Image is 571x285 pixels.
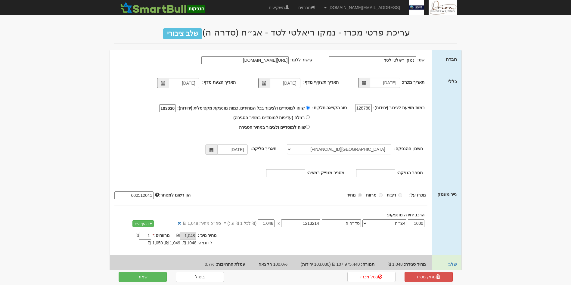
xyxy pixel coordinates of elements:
a: שלב מוסדי [446,262,457,273]
span: 0.7% [205,262,214,267]
span: 107,975,440 ₪ (103,030 יחידות) [301,262,360,267]
label: נייר מונפק [437,191,457,197]
input: מחיר [358,193,362,197]
h2: עריכת פרטי מכרז - נמקו ריאלטי לטד - אג״ח (סדרה ה) [114,27,457,37]
label: מחיר מינ׳: [198,232,217,238]
div: ₪ [125,232,153,240]
span: סה״כ מחיר: 1,048 ₪ [183,220,221,226]
input: מחיר [258,219,275,227]
span: שלב ציבורי [163,28,202,39]
strong: מכרז על: [409,193,426,197]
label: שם: [417,57,425,63]
a: מחק מכרז [405,272,453,282]
label: כללי [448,78,457,85]
label: הון רשום למסחר: [155,192,191,198]
a: + הוסף נייר [132,220,154,227]
input: שם הסדרה [322,219,361,227]
label: תאריך הצעת מדף: [202,79,236,85]
label: מחיר סגירה: [404,261,426,267]
label: חשבון ההנפקה: [394,146,423,152]
strong: מרווח [366,193,377,197]
label: סוג הקצאה חלקית: [312,105,347,111]
span: x [278,220,280,226]
input: רגילה (עדיפות למוסדיים במחיר הסגירה) [306,115,310,119]
button: שמור [119,272,167,282]
label: מספר מנפיק במאיה: [307,170,344,176]
strong: מחיר [347,193,356,197]
span: 1,048 ₪ [388,262,403,267]
label: תאריך מכרז: [402,79,425,85]
span: = [224,220,226,226]
label: כמות מונפקת מקסימלית (יחידות): [177,105,238,111]
label: מרווחים: [153,232,170,238]
label: תמורה: [361,261,374,267]
span: שווה למוסדיים ולציבור בכל המחירים. [239,106,305,110]
input: שווה למוסדיים ולציבור במחיר הסגירה [306,125,310,129]
label: עמלת התחייבות: [216,261,245,267]
input: מרווח [379,193,383,197]
input: שווה למוסדיים ולציבור בכל המחירים. כמות מונפקת מקסימלית (יחידות): [306,106,310,110]
span: 100.0% הקצאה [259,262,287,267]
input: שווה למוסדיים ולציבור בכל המחירים. כמות מונפקת מקסימלית (יחידות): [159,104,176,112]
input: מספר נייר [281,219,320,227]
span: לדוגמה: 1048 ₪, 1,049 ₪, 1,050 ₪ [148,240,212,245]
input: ריבית [398,193,402,197]
label: מספר הנפקה: [397,170,423,176]
img: SmartBull Logo [119,2,207,14]
strong: הרכב יחידה מונפקת: [387,212,424,217]
label: תאריך סליקה: [251,146,276,152]
label: חברה [446,56,457,62]
a: בטל מכרז [347,272,396,282]
a: ביטול [176,272,224,282]
span: שווה למוסדיים ולציבור במחיר הסגירה [239,125,306,130]
input: כמות [408,219,424,227]
span: רגילה (עדיפות למוסדיים במחיר הסגירה) [233,115,305,120]
strong: ריבית [387,193,396,197]
label: כמות מוצעת לציבור (יחידות): [373,105,425,111]
label: תאריך תשקיף מדף: [303,79,339,85]
div: ₪ [170,232,198,240]
label: קישור ללוגו: [290,57,312,63]
span: (₪ לכל 1 ₪ ע.נ) [226,220,256,226]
